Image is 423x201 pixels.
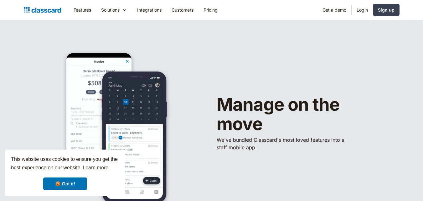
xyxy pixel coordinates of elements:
[352,3,373,17] a: Login
[82,163,109,172] a: learn more about cookies
[167,3,199,17] a: Customers
[378,7,395,13] div: Sign up
[24,6,61,14] a: Logo
[217,95,379,134] h1: Manage on the move
[69,3,96,17] a: Features
[96,3,132,17] div: Solutions
[132,3,167,17] a: Integrations
[217,136,348,151] p: We've bundled ​Classcard's most loved features into a staff mobile app.
[199,3,223,17] a: Pricing
[43,177,87,190] a: dismiss cookie message
[11,156,119,172] span: This website uses cookies to ensure you get the best experience on our website.
[101,7,120,13] div: Solutions
[5,150,125,196] div: cookieconsent
[317,3,351,17] a: Get a demo
[373,4,400,16] a: Sign up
